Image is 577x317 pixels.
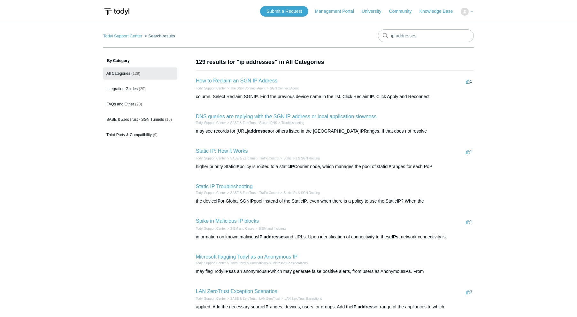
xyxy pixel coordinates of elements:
[196,120,226,125] li: Todyl Support Center
[290,164,294,169] em: IP
[103,67,177,80] a: All Categories (129)
[359,128,364,134] em: IP
[404,269,411,274] em: IPs
[103,6,130,18] img: Todyl Support Center Help Center home page
[106,87,138,91] span: Integration Guides
[103,58,177,64] h3: By Category
[196,93,474,100] div: column. Select Reclaim SGN . Find the previous device name in the list. Click Reclaim . Click App...
[230,121,277,125] a: SASE & ZeroTrust - Secure DNS
[143,34,175,38] li: Search results
[153,133,158,137] span: (9)
[268,261,308,266] li: Microsoft Considerations
[264,304,268,309] em: IP
[226,226,254,231] li: SIEM and Cases
[226,156,279,161] li: SASE & ZeroTrust - Traffic Control
[266,269,271,274] em: IP
[135,102,142,106] span: (28)
[466,290,472,294] span: 3
[196,296,226,301] li: Todyl Support Center
[230,297,280,300] a: SASE & ZeroTrust - LAN ZeroTrust
[196,268,474,275] div: may flag Todyl as an anonymous which may generate false positive alerts, from users as Anonymous ...
[230,87,265,90] a: The SGN Connect Agent
[226,261,268,266] li: Third Party & Compatibility
[273,261,308,265] a: Microsoft Considerations
[280,296,322,301] li: LAN ZeroTrust Exceptions
[196,254,297,259] a: Microsoft flagging Todyl as an Anonymous IP
[106,102,134,106] span: FAQs and Other
[248,128,270,134] em: addresses
[131,71,140,76] span: (129)
[279,156,320,161] li: Static IPs & SGN Routing
[230,157,279,160] a: SASE & ZeroTrust - Traffic Control
[226,190,279,195] li: SASE & ZeroTrust - Traffic Control
[230,191,279,195] a: SASE & ZeroTrust - Traffic Control
[196,87,226,90] a: Todyl Support Center
[103,113,177,126] a: SASE & ZeroTrust - SGN Tunnels (16)
[362,8,388,15] a: University
[196,191,226,195] a: Todyl Support Center
[466,149,472,154] span: 1
[466,219,472,224] span: 1
[265,86,299,91] li: SGN Connect Agent
[196,163,474,170] div: higher priority Static policy is routed to a static Courier node, which manages the pool of stati...
[196,297,226,300] a: Todyl Support Center
[196,227,226,230] a: Todyl Support Center
[103,98,177,110] a: FAQs and Other (28)
[226,120,277,125] li: SASE & ZeroTrust - Secure DNS
[270,87,299,90] a: SGN Connect Agent
[196,148,248,154] a: Static IP: How it Works
[103,34,142,38] a: Todyl Support Center
[196,86,226,91] li: Todyl Support Center
[259,227,287,230] a: SIEM and Incidents
[279,190,320,195] li: Static IPs & SGN Routing
[103,129,177,141] a: Third Party & Compatibility (9)
[419,8,459,15] a: Knowledge Base
[224,269,231,274] em: IPs
[235,164,240,169] em: IP
[397,198,401,204] em: IP
[392,234,398,239] em: IPs
[370,94,374,99] em: IP
[165,117,172,122] span: (16)
[139,87,145,91] span: (29)
[250,198,254,204] em: IP
[196,78,277,83] a: How to Reclaim an SGN IP Address
[285,297,322,300] a: LAN ZeroTrust Exceptions
[196,157,226,160] a: Todyl Support Center
[196,304,474,310] div: applied. Add the necessary source ranges, devices, users, or groups. Add the or range of the appl...
[106,117,164,122] span: SASE & ZeroTrust - SGN Tunnels
[196,190,226,195] li: Todyl Support Center
[196,234,474,240] div: information on known malicious and URLs. Upon identification of connectivity to these , network c...
[389,8,418,15] a: Community
[283,157,319,160] a: Static IPs & SGN Routing
[230,227,254,230] a: SIEM and Cases
[315,8,360,15] a: Management Portal
[258,234,286,239] em: IP addresses
[254,226,287,231] li: SIEM and Incidents
[230,261,268,265] a: Third Party & Compatibility
[196,261,226,265] a: Todyl Support Center
[196,156,226,161] li: Todyl Support Center
[103,34,143,38] li: Todyl Support Center
[196,114,376,119] a: DNS queries are replying with the SGN IP address or local application slowness
[196,198,474,205] div: the device or Global SGN pool instead of the Static , even when there is a policy to use the Stat...
[378,29,474,42] input: Search
[303,198,307,204] em: IP
[352,304,375,309] em: IP address
[283,191,319,195] a: Static IPs & SGN Routing
[216,198,220,204] em: IP
[106,133,152,137] span: Third Party & Compatibility
[106,71,130,76] span: All Categories
[196,58,474,66] h1: 129 results for "ip addresses" in All Categories
[466,79,472,84] span: 1
[260,6,308,17] a: Submit a Request
[226,86,265,91] li: The SGN Connect Agent
[196,128,474,135] div: may see records for [URL] or others listed in the [GEOGRAPHIC_DATA] Ranges. If that does not resolve
[226,296,280,301] li: SASE & ZeroTrust - LAN ZeroTrust
[277,120,304,125] li: Troubleshooting
[196,289,277,294] a: LAN ZeroTrust Exception Scenarios
[103,83,177,95] a: Integration Guides (29)
[196,121,226,125] a: Todyl Support Center
[196,184,253,189] a: Static IP Troubleshooting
